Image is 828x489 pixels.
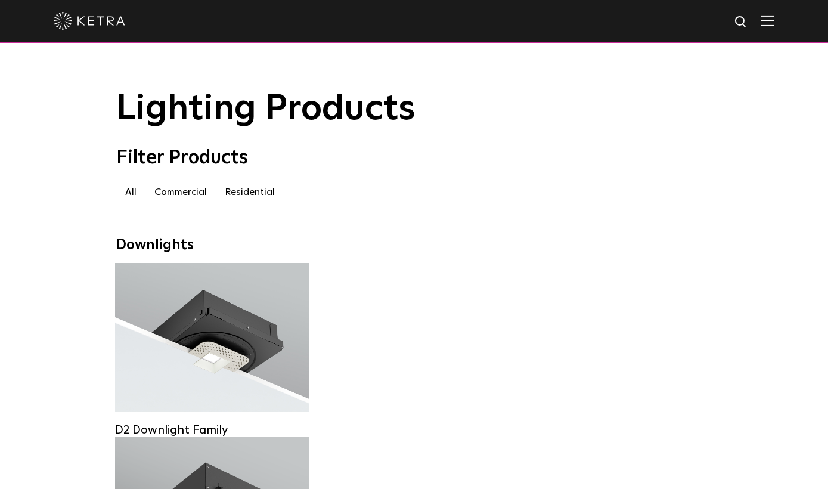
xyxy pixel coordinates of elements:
label: Residential [216,181,284,203]
a: D2 Downlight Family Lumen Output:1200Colors:White / Black / Gloss Black / Silver / Bronze / Silve... [115,263,309,419]
img: Hamburger%20Nav.svg [761,15,774,26]
img: ketra-logo-2019-white [54,12,125,30]
div: D2 Downlight Family [115,423,309,437]
label: Commercial [145,181,216,203]
div: Downlights [116,237,712,254]
label: All [116,181,145,203]
span: Lighting Products [116,91,415,127]
div: Filter Products [116,147,712,169]
img: search icon [734,15,749,30]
